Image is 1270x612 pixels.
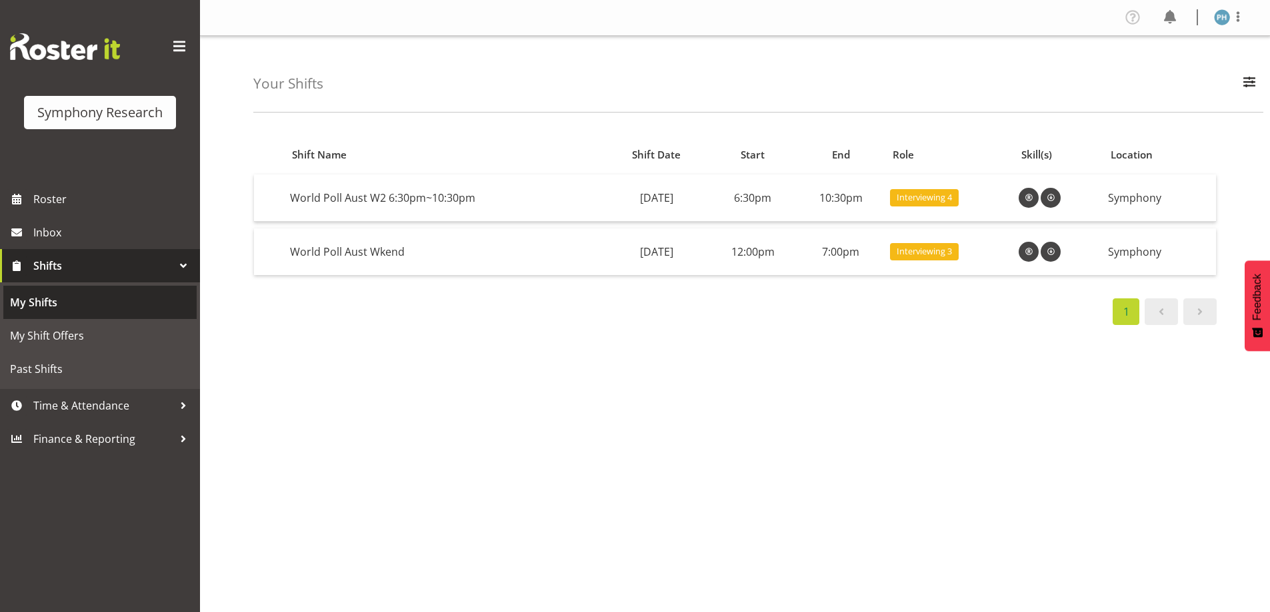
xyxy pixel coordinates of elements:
[893,147,914,162] span: Role
[10,326,190,346] span: My Shift Offers
[10,359,190,379] span: Past Shifts
[1103,174,1216,222] td: Symphony
[285,174,605,222] td: World Poll Aust W2 6:30pm~10:30pm
[1111,147,1153,162] span: Location
[605,174,709,222] td: [DATE]
[1245,260,1270,351] button: Feedback - Show survey
[1235,69,1263,99] button: Filter Employees
[33,396,173,416] span: Time & Attendance
[33,222,193,242] span: Inbox
[709,174,797,222] td: 6:30pm
[33,429,173,449] span: Finance & Reporting
[897,245,952,258] span: Interviewing 3
[1021,147,1052,162] span: Skill(s)
[797,174,885,222] td: 10:30pm
[10,33,120,60] img: Rosterit website logo
[1103,228,1216,275] td: Symphony
[10,292,190,312] span: My Shifts
[285,228,605,275] td: World Poll Aust Wkend
[33,189,193,209] span: Roster
[1214,9,1230,25] img: paul-hitchfield1916.jpg
[741,147,765,162] span: Start
[797,228,885,275] td: 7:00pm
[3,319,197,352] a: My Shift Offers
[292,147,347,162] span: Shift Name
[832,147,850,162] span: End
[897,191,952,204] span: Interviewing 4
[1251,274,1263,320] span: Feedback
[37,103,163,123] div: Symphony Research
[3,286,197,319] a: My Shifts
[605,228,709,275] td: [DATE]
[33,256,173,276] span: Shifts
[253,76,323,91] h4: Your Shifts
[3,352,197,386] a: Past Shifts
[632,147,681,162] span: Shift Date
[709,228,797,275] td: 12:00pm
